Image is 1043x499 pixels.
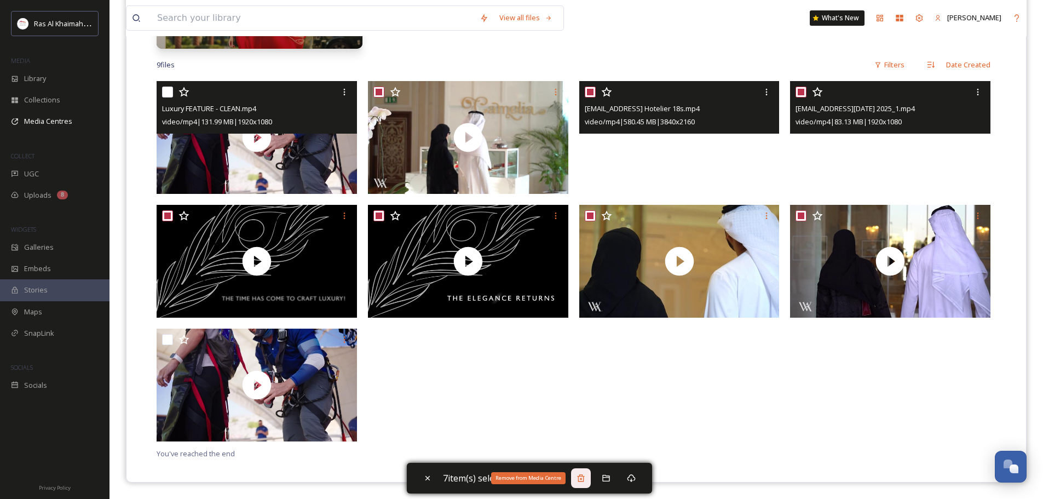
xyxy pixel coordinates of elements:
span: UGC [24,169,39,179]
span: Ras Al Khaimah Tourism Development Authority [34,18,189,28]
img: thumbnail [157,329,357,441]
video: ext_1747374354.42881_Deffian.raylend@waldorfastoria.com-Ramadan 2025_1.mp4 [790,81,990,194]
span: video/mp4 | 131.99 MB | 1920 x 1080 [162,117,272,127]
span: 9 file s [157,60,175,70]
img: thumbnail [157,205,357,318]
span: MEDIA [11,56,30,65]
img: Logo_RAKTDA_RGB-01.png [18,18,28,29]
div: Remove from Media Centre [491,472,566,484]
span: SnapLink [24,328,54,339]
span: Luxury FEATURE - CLEAN.mp4 [162,104,256,113]
span: Galleries [24,242,54,253]
img: thumbnail [157,81,357,194]
span: Stories [24,285,48,295]
div: 8 [57,191,68,199]
div: Date Created [941,54,996,76]
video: ext_1747375545.39469_Deffian.raylend@waldorfastoria.com-Little Hotelier 18s.mp4 [579,81,780,194]
span: video/mp4 | 580.45 MB | 3840 x 2160 [585,117,695,127]
a: Privacy Policy [39,480,71,494]
a: [PERSON_NAME] [929,7,1007,28]
span: WIDGETS [11,225,36,233]
span: [PERSON_NAME] [947,13,1001,22]
span: SOCIALS [11,363,33,371]
img: thumbnail [368,81,568,194]
span: Embeds [24,263,51,274]
span: Uploads [24,190,51,200]
button: Open Chat [995,451,1027,483]
span: Privacy Policy [39,484,71,491]
span: video/mp4 | 83.13 MB | 1920 x 1080 [796,117,902,127]
span: [EMAIL_ADDRESS] Hotelier 18s.mp4 [585,104,700,113]
img: thumbnail [579,205,780,318]
div: Filters [869,54,910,76]
span: You've reached the end [157,449,235,458]
input: Search your library [152,6,474,30]
span: Maps [24,307,42,317]
span: Library [24,73,46,84]
a: What's New [810,10,865,26]
span: COLLECT [11,152,34,160]
a: View all files [494,7,558,28]
span: Collections [24,95,60,105]
span: [EMAIL_ADDRESS][DATE] 2025_1.mp4 [796,104,915,113]
img: thumbnail [790,205,990,318]
img: thumbnail [368,205,568,318]
span: Media Centres [24,116,72,127]
span: 7 item(s) selected. [443,472,513,485]
span: Socials [24,380,47,391]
